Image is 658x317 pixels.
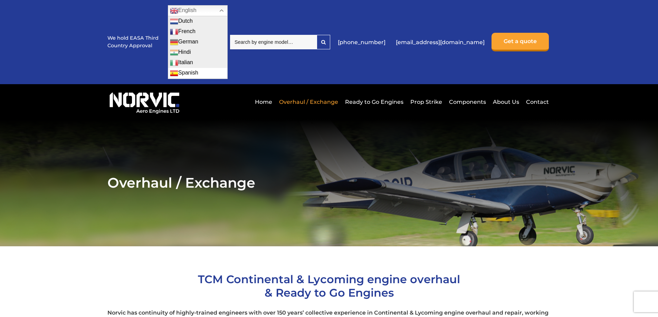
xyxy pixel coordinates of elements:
h2: Overhaul / Exchange [107,174,551,191]
a: French [168,27,227,37]
a: [PHONE_NUMBER] [334,34,389,51]
span: TCM Continental & Lycoming engine overhaul & Ready to Go Engines [198,273,460,299]
input: Search by engine model… [230,35,317,49]
a: Prop Strike [409,93,444,110]
a: Contact [524,93,549,110]
a: Dutch [168,16,227,27]
a: Get a quote [492,33,549,51]
img: hi [170,48,178,57]
img: nl [170,17,178,26]
a: About Us [491,93,521,110]
a: [EMAIL_ADDRESS][DOMAIN_NAME] [392,34,488,51]
img: Norvic Aero Engines logo [107,89,181,114]
img: de [170,38,178,46]
a: English [168,5,228,16]
a: Hindi [168,47,227,58]
p: We hold EASA Third Country Approval [107,34,159,49]
img: en [170,7,178,15]
img: it [170,59,178,67]
img: es [170,69,178,77]
img: fr [170,28,178,36]
a: Overhaul / Exchange [277,93,340,110]
a: Components [447,93,488,110]
a: Spanish [168,68,227,78]
a: German [168,37,227,47]
a: Italian [168,58,227,68]
a: Ready to Go Engines [343,93,405,110]
a: Home [253,93,274,110]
